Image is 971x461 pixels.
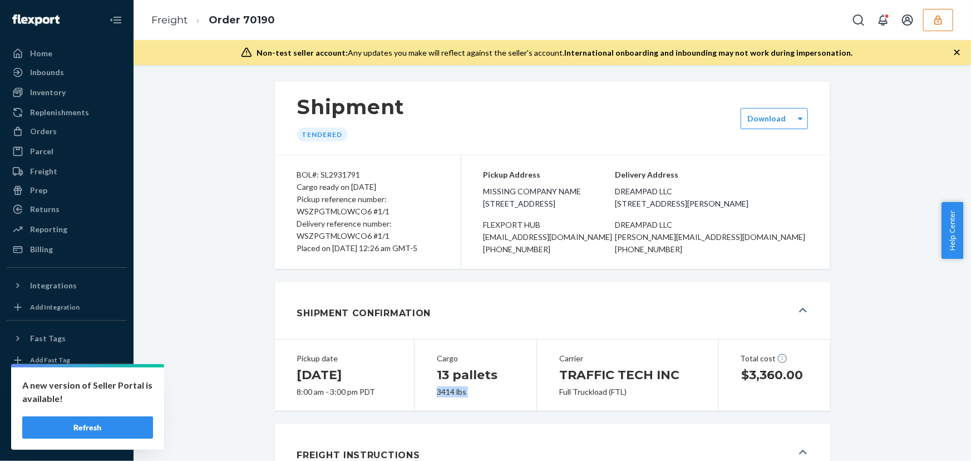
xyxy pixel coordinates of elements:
div: Reporting [30,224,67,235]
div: Add Integration [30,302,80,312]
div: Pickup date [297,353,392,364]
div: Dreampad LLC [615,219,808,231]
a: Order 70190 [209,14,275,26]
button: Help Center [942,202,963,259]
a: Freight [7,163,127,180]
a: Reporting [7,220,127,238]
div: Orders [30,126,57,137]
h1: Shipment Confirmation [297,307,431,320]
button: Refresh [22,416,153,439]
span: 13 pallets [437,367,497,382]
h1: $3,360.00 [741,366,808,384]
div: Carrier [559,353,696,364]
a: Freight [151,14,188,26]
span: Missing Company Name [STREET_ADDRESS] [484,185,615,210]
ol: breadcrumbs [142,4,284,37]
div: Add Fast Tag [30,355,70,365]
div: Replenishments [30,107,89,118]
h1: Shipment [297,95,405,119]
a: Billing [7,241,127,258]
button: Shipment Confirmation [275,282,830,339]
a: Help Center [7,411,127,429]
button: Open Search Box [847,9,870,31]
div: Delivery reference number: WSZPGTMLOWCO6 #1/1 [297,218,438,242]
div: Freight [30,166,57,177]
button: Fast Tags [7,330,127,347]
div: Pickup reference number: WSZPGTMLOWCO6 #1/1 [297,193,438,218]
div: Inventory [30,87,66,98]
button: Open notifications [872,9,894,31]
a: Parcel [7,143,127,160]
div: Integrations [30,280,77,291]
a: Add Fast Tag [7,352,127,369]
h1: [DATE] [297,366,392,384]
a: Returns [7,200,127,218]
a: Prep [7,182,127,199]
p: Delivery Address [615,169,808,181]
div: [EMAIL_ADDRESS][DOMAIN_NAME] [484,231,615,243]
div: BOL#: SL2931791 [297,169,438,181]
div: Billing [30,244,53,255]
div: Full Truckload (FTL) [559,386,696,398]
div: Home [30,48,52,59]
span: Non-test seller account: [257,48,348,57]
div: [PHONE_NUMBER] [615,243,808,256]
div: Flexport HUB [484,219,615,231]
a: Replenishments [7,104,127,121]
img: Flexport logo [12,14,60,26]
div: Any updates you make will reflect against the seller's account. [257,47,852,58]
a: Orders [7,122,127,140]
div: 3414 lbs [437,386,514,398]
div: Cargo [437,353,514,364]
span: International onboarding and inbounding may not work during impersonation. [564,48,852,57]
a: Inventory [7,84,127,101]
p: A new version of Seller Portal is available! [22,379,153,405]
a: Inbounds [7,63,127,81]
div: Fast Tags [30,333,66,344]
iframe: Opens a widget where you can chat to one of our agents [900,428,960,455]
button: Close Navigation [105,9,127,31]
div: Parcel [30,146,53,157]
div: Cargo ready on [DATE] [297,181,438,193]
div: Prep [30,185,47,196]
div: Placed on [DATE] 12:26 am GMT-5 [297,242,438,254]
a: Add Integration [7,299,127,316]
div: Total cost [740,353,809,364]
a: Home [7,45,127,62]
div: [PERSON_NAME][EMAIL_ADDRESS][DOMAIN_NAME] [615,231,808,243]
div: Tendered [297,127,348,141]
div: Inbounds [30,67,64,78]
a: Settings [7,373,127,391]
span: Dreampad LLC [STREET_ADDRESS][PERSON_NAME] [615,185,808,210]
button: Give Feedback [7,430,127,448]
div: Download [748,113,786,124]
div: Returns [30,204,60,215]
button: Integrations [7,277,127,295]
p: Pickup Address [484,169,615,181]
button: Talk to Support [7,392,127,410]
h1: TRAFFIC TECH INC [559,366,696,384]
div: [PHONE_NUMBER] [484,243,615,256]
div: 8:00 am - 3:00 pm PDT [297,386,392,398]
button: Open account menu [896,9,919,31]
